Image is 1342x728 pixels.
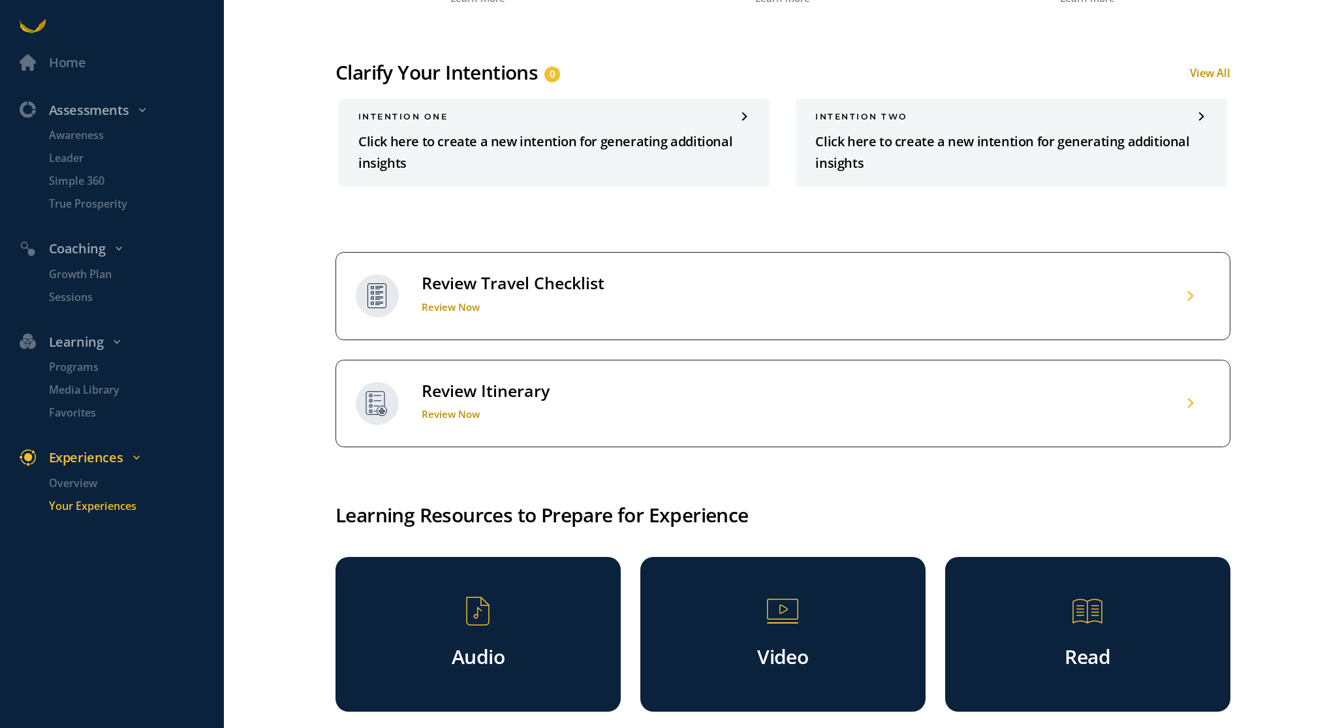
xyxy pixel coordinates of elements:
p: Overview [49,475,221,492]
a: Programs [29,359,224,375]
div: Home [49,52,86,74]
p: Media Library [49,382,221,398]
p: True Prosperity [49,196,221,212]
a: Your Experiences [29,498,224,514]
p: Leader [49,150,221,166]
a: Video [640,557,926,712]
div: Review Itinerary [422,380,550,402]
a: Favorites [29,405,224,421]
div: Read [995,631,1179,676]
p: Click here to create a new intention for generating additional insights [358,131,750,174]
div: INTENTION two [815,112,1207,121]
div: Experiences [10,447,230,469]
a: INTENTION oneClick here to create a new intention for generating additional insights [339,99,770,187]
div: Learning [10,332,230,353]
span: 0 [550,66,555,82]
p: Programs [49,359,221,375]
a: View All [1190,66,1230,80]
div: Audio [386,631,570,676]
a: Simple 360 [29,173,224,189]
a: Leader [29,150,224,166]
div: INTENTION one [358,112,750,121]
a: Media Library [29,382,224,398]
h1: Review Now [422,300,604,313]
a: Sessions [29,289,224,306]
p: Growth Plan [49,266,221,283]
a: Overview [29,475,224,492]
a: Awareness [29,127,224,144]
p: Click here to create a new intention for generating additional insights [815,131,1207,174]
p: Favorites [49,405,221,421]
a: INTENTION twoClick here to create a new intention for generating additional insights [796,99,1226,187]
div: Clarify Your Intentions [335,59,538,86]
div: Review Travel Checklist [422,272,604,294]
div: Assessments [10,100,230,121]
div: Coaching [10,238,230,260]
a: True Prosperity [29,196,224,212]
p: Sessions [49,289,221,306]
p: Awareness [49,127,221,144]
h1: Review Now [422,407,550,420]
a: Read [945,557,1230,712]
div: Video [691,631,875,676]
h1: Learning Resources to Prepare for Experience [335,499,1230,531]
p: Simple 360 [49,173,221,189]
a: Growth Plan [29,266,224,283]
a: Audio [335,557,621,712]
p: Your Experiences [49,498,221,514]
